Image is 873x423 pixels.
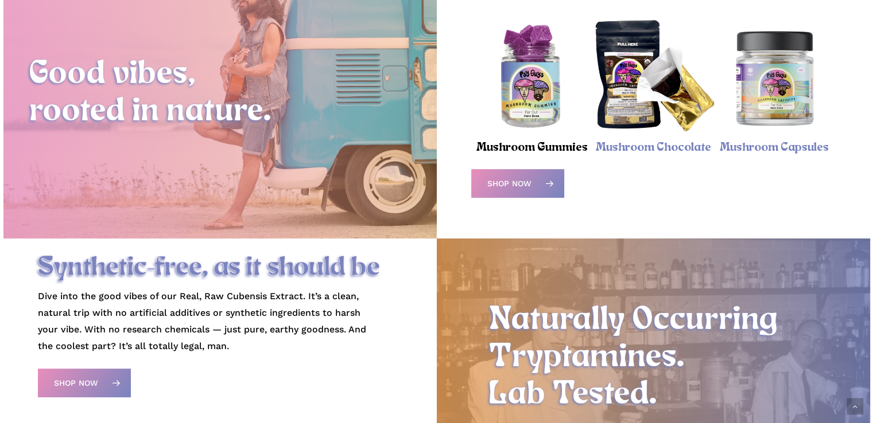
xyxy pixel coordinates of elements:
img: Blackberry hero dose magic mushroom gummies in a PsyGuys branded jar [471,17,592,138]
a: Shop Now [471,169,564,198]
img: Psy Guys Mushroom Capsules, Hero Dose bottle [714,17,835,138]
h2: Naturally Occurring Tryptamines. Lab Tested. [489,302,818,414]
span: Shop Now [487,178,531,189]
a: Mushroom Gummies [476,141,588,154]
img: Psy Guys mushroom chocolate bar packaging and unwrapped bar [592,17,713,138]
a: Psychedelic Mushroom Gummies [471,17,592,138]
a: Shop Now [38,369,131,397]
span: Shop Now [54,377,98,389]
a: Magic Mushroom Chocolate Bar [592,17,713,138]
a: Magic Mushroom Capsules [714,17,835,138]
h2: Good vibes, rooted in nature. [29,56,410,131]
a: Mushroom Capsules [720,141,829,154]
p: Dive into the good vibes of our Real, Raw Cubensis Extract. It’s a clean, natural trip with no ar... [38,288,382,354]
a: Back to top [847,398,863,415]
a: Mushroom Chocolate [595,141,711,154]
span: Synthetic-free, as it should be [38,253,380,283]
